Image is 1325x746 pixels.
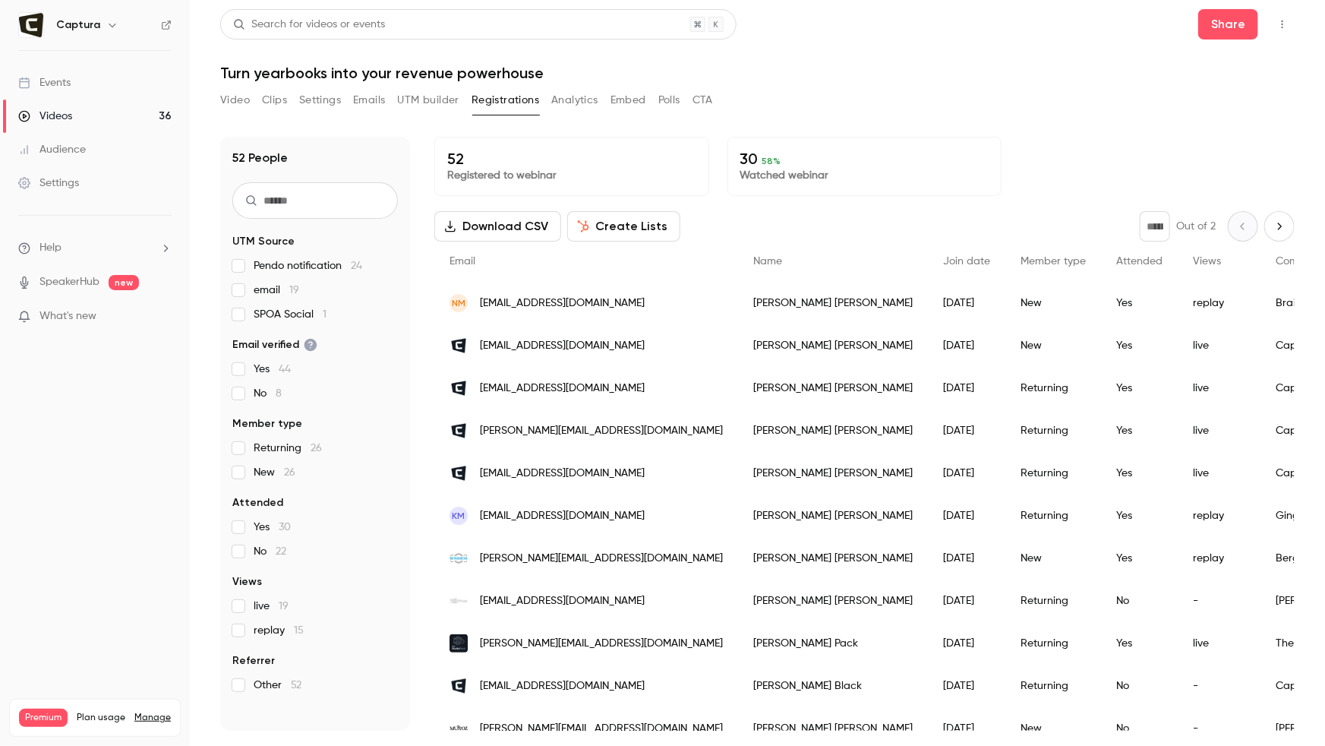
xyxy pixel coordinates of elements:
[738,367,928,409] div: [PERSON_NAME] [PERSON_NAME]
[311,443,322,454] span: 26
[1178,409,1260,452] div: live
[134,712,171,724] a: Manage
[480,636,723,652] span: [PERSON_NAME][EMAIL_ADDRESS][DOMAIN_NAME]
[738,409,928,452] div: [PERSON_NAME] [PERSON_NAME]
[450,379,468,397] img: captura.io
[450,337,468,355] img: captura.io
[299,88,341,112] button: Settings
[738,580,928,622] div: [PERSON_NAME] [PERSON_NAME]
[254,544,286,559] span: No
[480,338,645,354] span: [EMAIL_ADDRESS][DOMAIN_NAME]
[398,88,459,112] button: UTM builder
[1101,282,1178,324] div: Yes
[658,88,680,112] button: Polls
[928,665,1005,707] div: [DATE]
[262,88,287,112] button: Clips
[1193,256,1221,267] span: Views
[254,386,282,401] span: No
[480,466,645,482] span: [EMAIL_ADDRESS][DOMAIN_NAME]
[738,537,928,580] div: [PERSON_NAME] [PERSON_NAME]
[19,709,68,727] span: Premium
[39,240,62,256] span: Help
[254,441,322,456] span: Returning
[928,622,1005,665] div: [DATE]
[1176,219,1216,234] p: Out of 2
[1178,367,1260,409] div: live
[1178,665,1260,707] div: -
[254,520,291,535] span: Yes
[39,308,96,324] span: What's new
[232,149,288,167] h1: 52 People
[284,467,295,478] span: 26
[18,75,71,90] div: Events
[738,282,928,324] div: [PERSON_NAME] [PERSON_NAME]
[1005,324,1101,367] div: New
[452,296,465,310] span: NM
[928,324,1005,367] div: [DATE]
[1178,622,1260,665] div: live
[480,721,723,737] span: [PERSON_NAME][EMAIL_ADDRESS][DOMAIN_NAME]
[232,495,283,511] span: Attended
[1178,537,1260,580] div: replay
[1178,495,1260,537] div: replay
[928,367,1005,409] div: [DATE]
[447,168,696,183] p: Registered to webinar
[567,211,680,242] button: Create Lists
[1005,537,1101,580] div: New
[943,256,990,267] span: Join date
[928,495,1005,537] div: [DATE]
[738,324,928,367] div: [PERSON_NAME] [PERSON_NAME]
[1101,537,1178,580] div: Yes
[1101,367,1178,409] div: Yes
[18,142,86,157] div: Audience
[1178,580,1260,622] div: -
[480,551,723,567] span: [PERSON_NAME][EMAIL_ADDRESS][DOMAIN_NAME]
[480,593,645,609] span: [EMAIL_ADDRESS][DOMAIN_NAME]
[762,156,781,166] span: 58 %
[928,282,1005,324] div: [DATE]
[1101,665,1178,707] div: No
[254,599,289,614] span: live
[450,256,475,267] span: Email
[1005,622,1101,665] div: Returning
[39,274,99,290] a: SpeakerHub
[56,17,100,33] h6: Captura
[480,678,645,694] span: [EMAIL_ADDRESS][DOMAIN_NAME]
[323,309,327,320] span: 1
[232,416,302,431] span: Member type
[153,310,172,324] iframe: Noticeable Trigger
[232,574,262,590] span: Views
[279,601,289,612] span: 19
[738,452,928,495] div: [PERSON_NAME] [PERSON_NAME]
[738,622,928,665] div: [PERSON_NAME] Pack
[1005,580,1101,622] div: Returning
[450,634,468,653] img: thestudiopack.com
[1116,256,1163,267] span: Attended
[1005,665,1101,707] div: Returning
[254,362,291,377] span: Yes
[18,240,172,256] li: help-dropdown-opener
[232,234,398,693] section: facet-groups
[928,580,1005,622] div: [DATE]
[1005,452,1101,495] div: Returning
[1178,324,1260,367] div: live
[447,150,696,168] p: 52
[1264,211,1295,242] button: Next page
[480,423,723,439] span: [PERSON_NAME][EMAIL_ADDRESS][DOMAIN_NAME]
[77,712,125,724] span: Plan usage
[1101,409,1178,452] div: Yes
[480,508,645,524] span: [EMAIL_ADDRESS][DOMAIN_NAME]
[740,150,989,168] p: 30
[254,307,327,322] span: SPOA Social
[351,261,362,271] span: 24
[18,175,79,191] div: Settings
[928,452,1005,495] div: [DATE]
[291,680,301,691] span: 52
[1101,324,1178,367] div: Yes
[450,464,468,482] img: captura.io
[254,623,304,638] span: replay
[294,625,304,636] span: 15
[738,665,928,707] div: [PERSON_NAME] Black
[109,275,139,290] span: new
[1198,9,1258,40] button: Share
